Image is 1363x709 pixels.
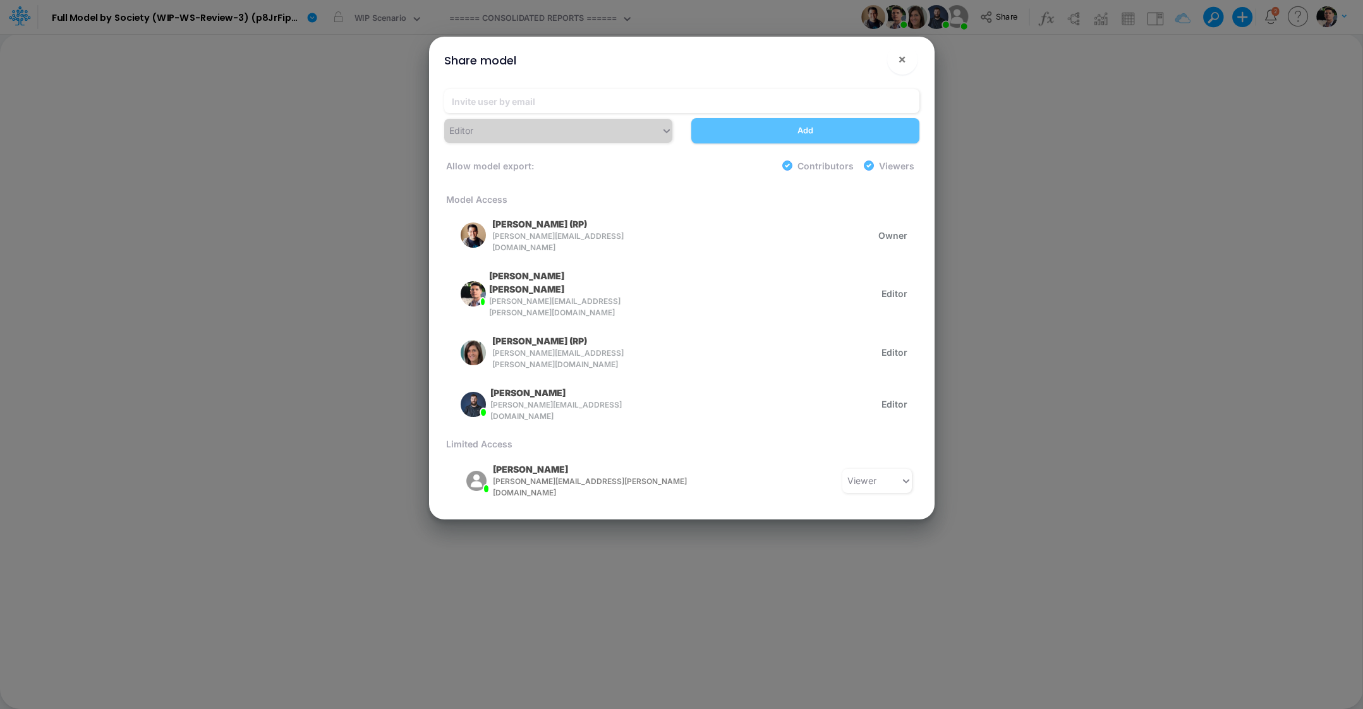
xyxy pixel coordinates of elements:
span: Editor [881,397,907,411]
img: rounded user avatar [461,392,486,417]
img: rounded user avatar [461,222,486,248]
span: [PERSON_NAME][EMAIL_ADDRESS][PERSON_NAME][DOMAIN_NAME] [489,296,632,318]
span: Editor [881,287,907,300]
span: × [898,51,906,66]
span: Limited Access [444,439,512,449]
label: Allow model export: [444,159,534,173]
input: Invite user by email [444,89,919,113]
span: [PERSON_NAME][EMAIL_ADDRESS][DOMAIN_NAME] [490,399,632,422]
p: [PERSON_NAME] [493,463,568,476]
img: rounded user avatar [464,468,489,494]
p: [PERSON_NAME] (RP) [492,217,587,231]
img: rounded user avatar [461,281,486,306]
span: Owner [878,229,907,242]
span: Model Access [444,194,507,205]
button: Close [887,44,918,75]
div: Share model [444,52,516,69]
p: [PERSON_NAME] (RP) [492,334,587,348]
span: [PERSON_NAME][EMAIL_ADDRESS][PERSON_NAME][DOMAIN_NAME] [492,348,632,370]
p: [PERSON_NAME] [490,386,566,399]
div: Viewer [847,474,876,487]
label: Contributors [797,159,854,173]
label: Viewers [879,159,914,173]
span: [PERSON_NAME][EMAIL_ADDRESS][PERSON_NAME][DOMAIN_NAME] [493,476,708,499]
img: rounded user avatar [461,340,486,365]
span: [PERSON_NAME][EMAIL_ADDRESS][DOMAIN_NAME] [492,231,632,253]
button: rounded user avatar[PERSON_NAME][PERSON_NAME][EMAIL_ADDRESS][PERSON_NAME][DOMAIN_NAME] [449,462,640,499]
span: Editor [881,346,907,359]
p: [PERSON_NAME] [PERSON_NAME] [489,269,632,296]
